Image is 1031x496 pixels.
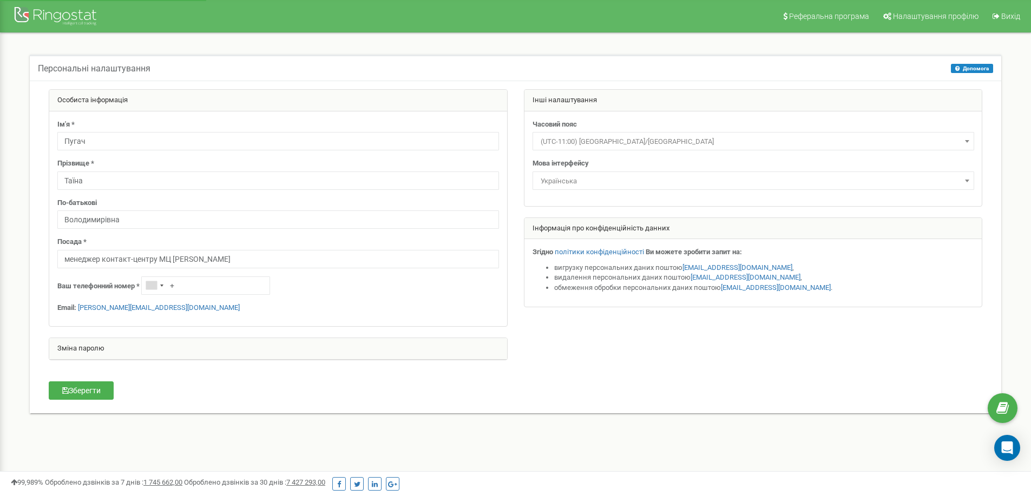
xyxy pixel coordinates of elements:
span: Реферальна програма [789,12,869,21]
span: Оброблено дзвінків за 7 днів : [45,478,182,486]
label: Посада * [57,237,87,247]
div: Інформація про конфіденційність данних [524,218,982,240]
u: 7 427 293,00 [286,478,325,486]
span: Налаштування профілю [893,12,979,21]
a: [EMAIL_ADDRESS][DOMAIN_NAME] [691,273,800,281]
a: [EMAIL_ADDRESS][DOMAIN_NAME] [682,263,792,272]
div: Telephone country code [142,277,167,294]
a: [EMAIL_ADDRESS][DOMAIN_NAME] [721,283,831,292]
input: +1-800-555-55-55 [141,276,270,295]
label: Ваш телефонний номер * [57,281,140,292]
button: Зберегти [49,381,114,400]
span: (UTC-11:00) Pacific/Midway [533,132,974,150]
label: Мова інтерфейсу [533,158,589,169]
label: Ім'я * [57,120,75,130]
span: 99,989% [11,478,43,486]
a: [PERSON_NAME][EMAIL_ADDRESS][DOMAIN_NAME] [78,303,240,312]
span: Українська [533,171,974,190]
div: Зміна паролю [49,338,507,360]
li: видалення персональних даних поштою , [554,273,974,283]
input: Ім'я [57,132,499,150]
strong: Згідно [533,248,553,256]
div: Open Intercom Messenger [994,435,1020,461]
input: Посада [57,250,499,268]
strong: Ви можете зробити запит на: [646,248,742,256]
span: (UTC-11:00) Pacific/Midway [536,134,970,149]
label: По-батькові [57,198,97,208]
li: вигрузку персональних даних поштою , [554,263,974,273]
div: Особиста інформація [49,90,507,111]
li: обмеження обробки персональних даних поштою . [554,283,974,293]
a: політики конфіденційності [555,248,644,256]
button: Допомога [951,64,993,73]
input: По-батькові [57,210,499,229]
u: 1 745 662,00 [143,478,182,486]
label: Прізвище * [57,158,94,169]
h5: Персональні налаштування [38,64,150,74]
label: Часовий пояс [533,120,577,130]
strong: Email: [57,303,76,312]
div: Інші налаштування [524,90,982,111]
span: Українська [536,174,970,189]
input: Прізвище [57,171,499,190]
span: Оброблено дзвінків за 30 днів : [184,478,325,486]
span: Вихід [1001,12,1020,21]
